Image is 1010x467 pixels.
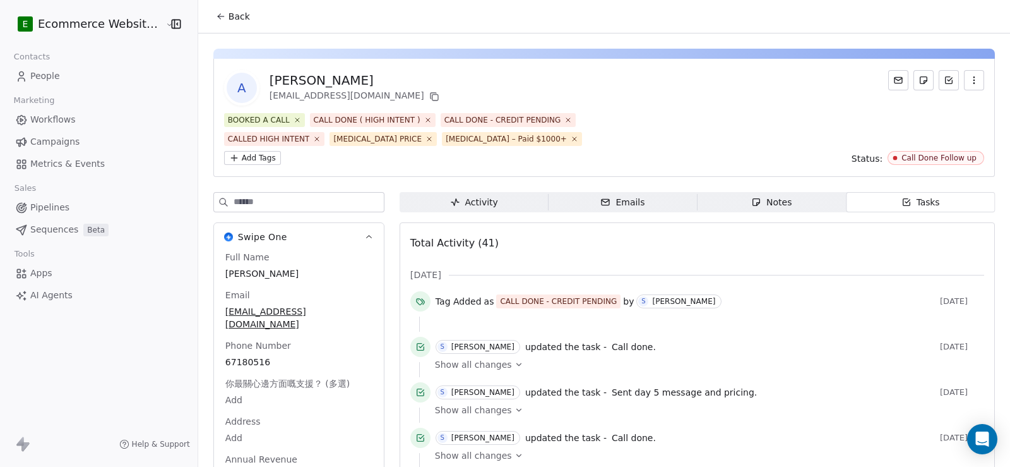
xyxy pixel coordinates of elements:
a: Call done. [612,339,656,355]
a: Show all changes [435,358,975,371]
span: Email [223,289,252,301]
span: Show all changes [435,404,512,416]
span: updated the task - [525,432,607,444]
span: Marketing [8,91,60,110]
span: Call done. [612,342,656,352]
span: updated the task - [525,386,607,399]
div: [PERSON_NAME] [270,71,442,89]
span: [PERSON_NAME] [225,267,372,280]
span: Sales [9,179,42,198]
div: Emails [600,196,645,209]
span: Add [225,394,372,406]
button: Add Tags [224,151,281,165]
div: Open Intercom Messenger [967,424,997,454]
span: [DATE] [940,433,984,443]
span: People [30,70,60,83]
a: Campaigns [10,131,187,152]
span: A [227,73,257,103]
span: by [623,295,634,308]
span: [DATE] [940,296,984,306]
span: Show all changes [435,449,512,462]
span: Back [229,10,250,23]
a: Show all changes [435,449,975,462]
a: Sent day 5 message and pricing. [612,385,757,400]
span: Pipelines [30,201,69,214]
div: CALL DONE - CREDIT PENDING [444,114,561,126]
a: Metrics & Events [10,154,187,174]
a: Apps [10,263,187,284]
div: [PERSON_NAME] [451,434,514,442]
span: Metrics & Events [30,157,105,171]
span: Ecommerce Website Builder [38,16,162,32]
span: Status: [852,152,882,165]
div: Notes [751,196,792,209]
span: updated the task - [525,341,607,353]
div: [PERSON_NAME] [451,343,514,351]
span: [EMAIL_ADDRESS][DOMAIN_NAME] [225,305,372,331]
span: Add [225,432,372,444]
div: CALL DONE ( HIGH INTENT ) [314,114,420,126]
span: 67180516 [225,356,372,368]
span: Annual Revenue [223,453,300,466]
span: 你最關心邊方面嘅支援？ (多選) [223,377,352,390]
span: Tag Added [436,295,482,308]
span: Help & Support [132,439,190,449]
div: S [441,387,444,397]
div: S [441,342,444,352]
span: Apps [30,267,52,280]
span: [DATE] [940,387,984,397]
a: People [10,66,187,87]
a: Workflows [10,109,187,130]
span: [DATE] [410,269,441,281]
a: SequencesBeta [10,219,187,240]
div: S [441,433,444,443]
a: AI Agents [10,285,187,306]
span: Call done. [612,433,656,443]
span: E [23,18,28,30]
span: Campaigns [30,135,80,149]
a: Help & Support [119,439,190,449]
button: EEcommerce Website Builder [15,13,157,35]
span: Full Name [223,251,272,264]
span: Tools [9,245,40,264]
div: CALLED HIGH INTENT [228,133,310,145]
span: Address [223,415,263,428]
span: Phone Number [223,339,294,352]
span: Total Activity (41) [410,237,499,249]
div: [MEDICAL_DATA] – Paid $1000+ [446,133,567,145]
a: Call done. [612,430,656,446]
span: Sequences [30,223,78,236]
span: [DATE] [940,342,984,352]
button: Back [208,5,258,28]
div: S [641,296,645,306]
span: Contacts [8,47,56,66]
div: [PERSON_NAME] [652,297,715,306]
div: BOOKED A CALL [228,114,290,126]
div: Activity [450,196,498,209]
img: Swipe One [224,233,233,241]
span: Show all changes [435,358,512,371]
span: Beta [83,224,109,236]
div: [MEDICAL_DATA] PRICE [333,133,422,145]
div: CALL DONE - CREDIT PENDING [500,296,617,307]
div: [EMAIL_ADDRESS][DOMAIN_NAME] [270,89,442,104]
div: [PERSON_NAME] [451,388,514,397]
span: Workflows [30,113,76,126]
span: as [484,295,494,308]
span: Swipe One [238,231,287,243]
button: Swipe OneSwipe One [214,223,384,251]
div: Call Done Follow up [901,154,977,162]
a: Show all changes [435,404,975,416]
span: Sent day 5 message and pricing. [612,387,757,397]
span: AI Agents [30,289,73,302]
a: Pipelines [10,197,187,218]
